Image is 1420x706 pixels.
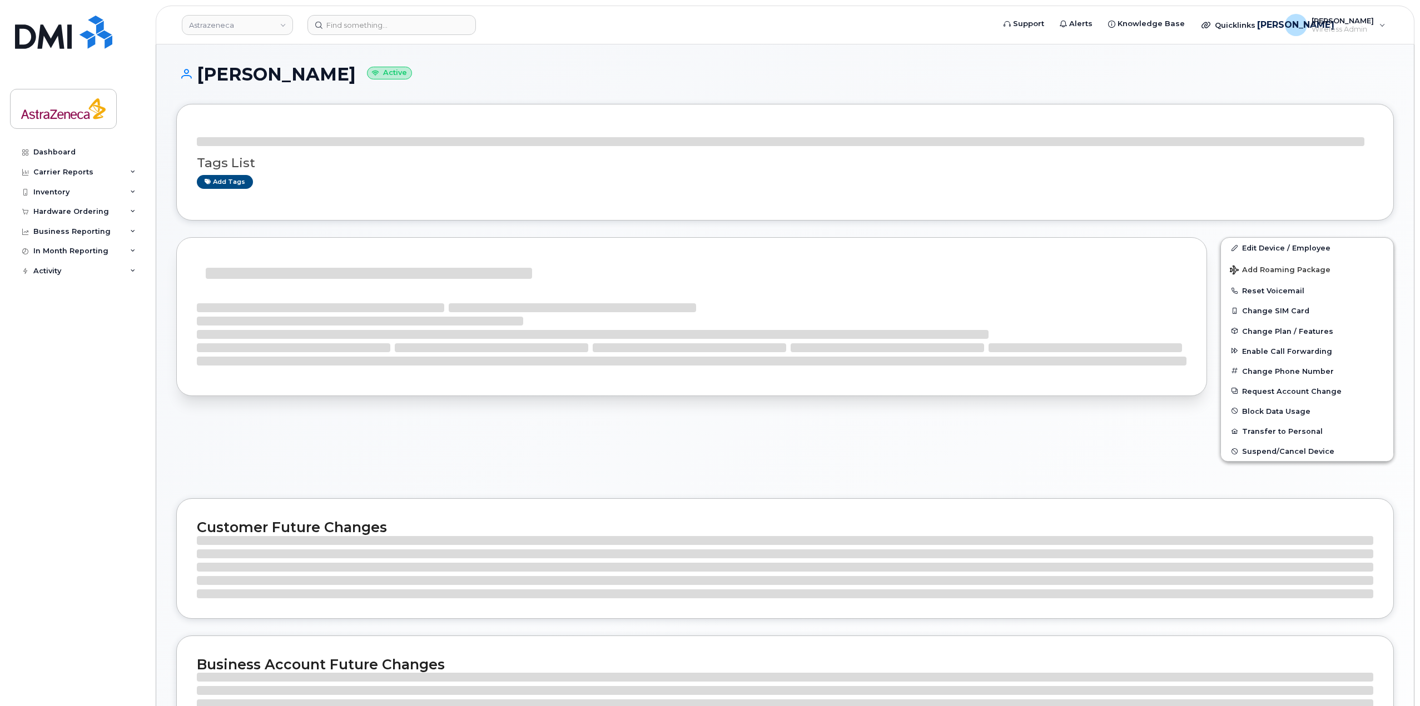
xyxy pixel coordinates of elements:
[1221,321,1393,341] button: Change Plan / Features
[1221,361,1393,381] button: Change Phone Number
[1221,381,1393,401] button: Request Account Change
[1221,421,1393,441] button: Transfer to Personal
[1221,341,1393,361] button: Enable Call Forwarding
[367,67,412,79] small: Active
[1242,347,1332,355] span: Enable Call Forwarding
[1221,441,1393,461] button: Suspend/Cancel Device
[1221,281,1393,301] button: Reset Voicemail
[176,64,1394,84] h1: [PERSON_NAME]
[197,175,253,189] a: Add tags
[197,156,1373,170] h3: Tags List
[1221,238,1393,258] a: Edit Device / Employee
[1221,258,1393,281] button: Add Roaming Package
[1230,266,1330,276] span: Add Roaming Package
[197,656,1373,673] h2: Business Account Future Changes
[1242,447,1334,455] span: Suspend/Cancel Device
[1221,301,1393,321] button: Change SIM Card
[1221,401,1393,421] button: Block Data Usage
[1242,327,1333,335] span: Change Plan / Features
[197,519,1373,535] h2: Customer Future Changes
